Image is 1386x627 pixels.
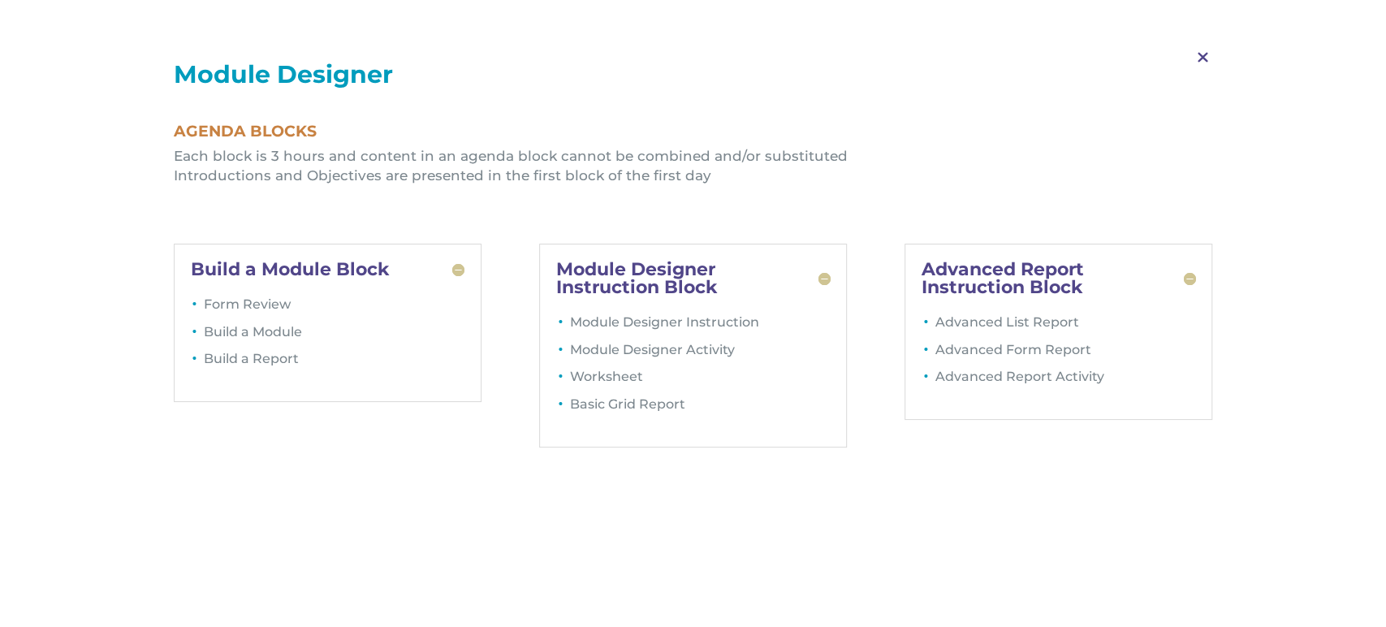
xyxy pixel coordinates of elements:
li: Each block is 3 hours and content in an agenda block cannot be combined and/or substituted [174,147,1213,166]
li: Module Designer Activity [569,340,830,368]
h1: Agenda Blocks [174,123,1213,147]
li: Advanced Form Report [935,340,1196,368]
li: Basic Grid Report [569,395,830,422]
li: Introductions and Objectives are presented in the first block of the first day [174,166,1213,186]
h1: Module Designer [174,63,1213,95]
li: Advanced List Report [935,313,1196,340]
li: Build a Report [204,349,464,377]
li: Advanced Report Activity [935,367,1196,395]
h5: Build a Module Block [191,261,465,279]
span: M [1179,34,1227,81]
li: Build a Module [204,322,464,350]
h5: Module Designer Instruction Block [556,261,831,296]
h5: Advanced Report Instruction Block [922,261,1196,296]
li: Form Review [204,295,464,322]
li: Worksheet [569,367,830,395]
li: Module Designer Instruction [569,313,830,340]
